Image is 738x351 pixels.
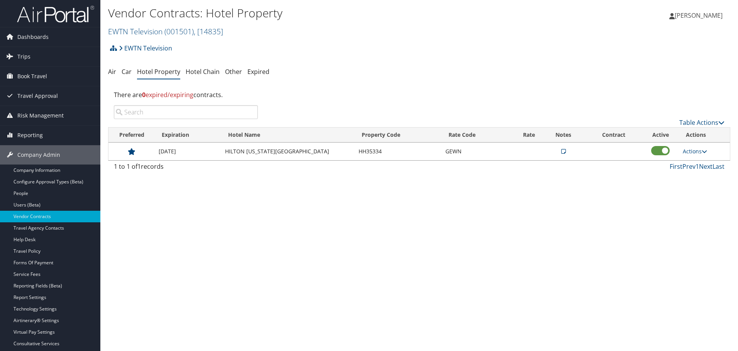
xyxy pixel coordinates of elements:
th: Property Code: activate to sort column ascending [355,128,442,143]
span: Dashboards [17,27,49,47]
td: [DATE] [155,143,221,160]
a: EWTN Television [108,26,223,37]
span: expired/expiring [142,91,193,99]
th: Active: activate to sort column ascending [642,128,679,143]
div: There are contracts. [108,84,730,105]
span: Company Admin [17,145,60,165]
th: Preferred: activate to sort column ascending [108,128,155,143]
span: Travel Approval [17,86,58,106]
span: , [ 14835 ] [194,26,223,37]
td: GEWN [442,143,506,160]
span: 1 [137,162,141,171]
span: [PERSON_NAME] [675,11,723,20]
td: HH35334 [355,143,442,160]
a: Table Actions [679,118,724,127]
span: Book Travel [17,67,47,86]
a: Hotel Property [137,67,180,76]
td: HILTON [US_STATE][GEOGRAPHIC_DATA] [221,143,355,160]
a: [PERSON_NAME] [669,4,730,27]
th: Rate: activate to sort column ascending [507,128,542,143]
a: Prev [682,162,696,171]
th: Notes: activate to sort column ascending [542,128,585,143]
th: Contract: activate to sort column ascending [585,128,642,143]
th: Expiration: activate to sort column ascending [155,128,221,143]
span: ( 001501 ) [164,26,194,37]
a: Last [713,162,724,171]
a: Next [699,162,713,171]
a: Air [108,67,116,76]
a: Expired [247,67,269,76]
th: Actions [679,128,730,143]
a: Hotel Chain [186,67,220,76]
a: EWTN Television [119,40,172,56]
img: airportal-logo.png [17,5,94,23]
input: Search [114,105,258,119]
a: First [670,162,682,171]
span: Risk Management [17,106,64,125]
a: Actions [683,148,707,155]
a: Car [122,67,132,76]
h1: Vendor Contracts: Hotel Property [108,5,523,21]
div: 1 to 1 of records [114,162,258,175]
a: 1 [696,162,699,171]
span: Trips [17,47,30,66]
strong: 0 [142,91,146,99]
span: Reporting [17,126,43,145]
th: Hotel Name: activate to sort column ascending [221,128,355,143]
a: Other [225,67,242,76]
th: Rate Code: activate to sort column ascending [442,128,506,143]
